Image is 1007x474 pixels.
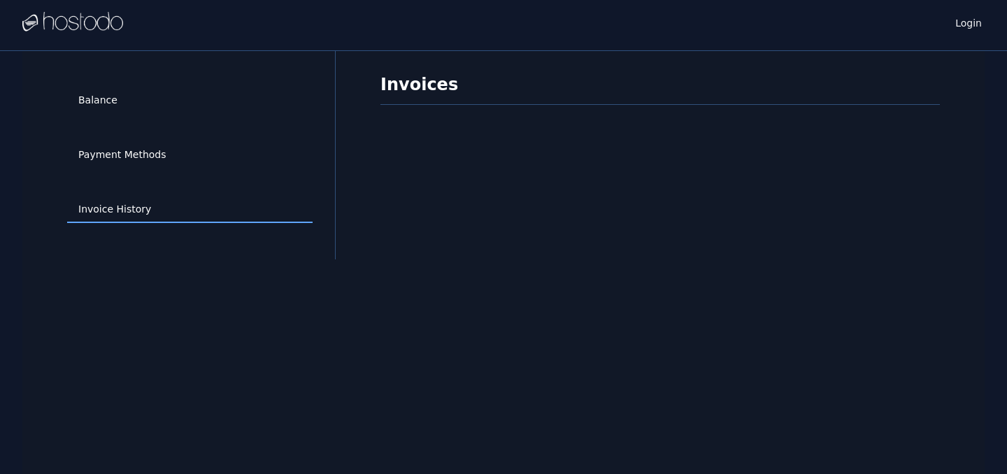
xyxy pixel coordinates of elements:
[67,196,313,223] a: Invoice History
[22,12,123,33] img: Logo
[67,142,313,168] a: Payment Methods
[952,13,985,30] a: Login
[380,73,940,105] h1: Invoices
[67,87,313,114] a: Balance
